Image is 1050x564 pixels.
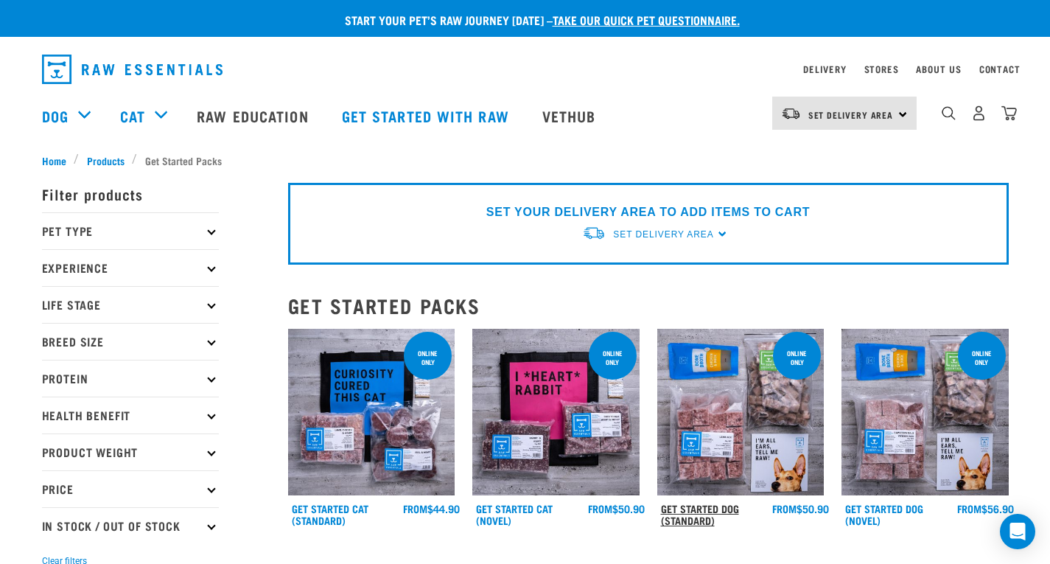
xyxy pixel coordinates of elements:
[42,153,1009,168] nav: breadcrumbs
[42,434,219,470] p: Product Weight
[979,66,1021,72] a: Contact
[42,323,219,360] p: Breed Size
[864,66,899,72] a: Stores
[957,506,981,511] span: FROM
[292,506,368,523] a: Get Started Cat (Standard)
[42,360,219,397] p: Protein
[42,153,66,168] span: Home
[841,329,1009,496] img: NSP Dog Novel Update
[42,507,219,544] p: In Stock / Out Of Stock
[845,506,923,523] a: Get Started Dog (Novel)
[661,506,739,523] a: Get Started Dog (Standard)
[476,506,553,523] a: Get Started Cat (Novel)
[30,49,1021,90] nav: dropdown navigation
[42,212,219,249] p: Pet Type
[120,105,145,127] a: Cat
[942,106,956,120] img: home-icon-1@2x.png
[404,342,452,373] div: online only
[182,86,326,145] a: Raw Education
[657,329,825,496] img: NSP Dog Standard Update
[42,249,219,286] p: Experience
[403,506,427,511] span: FROM
[528,86,615,145] a: Vethub
[781,107,801,120] img: van-moving.png
[803,66,846,72] a: Delivery
[42,175,219,212] p: Filter products
[288,294,1009,317] h2: Get Started Packs
[42,153,74,168] a: Home
[773,342,821,373] div: online only
[42,397,219,434] p: Health Benefit
[582,226,606,241] img: van-moving.png
[42,470,219,507] p: Price
[958,342,1006,373] div: online only
[588,506,612,511] span: FROM
[553,16,740,23] a: take our quick pet questionnaire.
[588,503,645,515] div: $50.90
[42,105,69,127] a: Dog
[472,329,640,496] img: Assortment Of Raw Essential Products For Cats Including, Pink And Black Tote Bag With "I *Heart* ...
[87,153,125,168] span: Products
[772,506,797,511] span: FROM
[1000,514,1035,549] div: Open Intercom Messenger
[486,203,810,221] p: SET YOUR DELIVERY AREA TO ADD ITEMS TO CART
[772,503,829,515] div: $50.90
[1001,105,1017,121] img: home-icon@2x.png
[971,105,987,121] img: user.png
[808,112,894,117] span: Set Delivery Area
[957,503,1014,515] div: $56.90
[288,329,455,496] img: Assortment Of Raw Essential Products For Cats Including, Blue And Black Tote Bag With "Curiosity ...
[42,55,223,84] img: Raw Essentials Logo
[327,86,528,145] a: Get started with Raw
[613,229,713,240] span: Set Delivery Area
[79,153,132,168] a: Products
[916,66,961,72] a: About Us
[42,286,219,323] p: Life Stage
[589,342,637,373] div: online only
[403,503,460,515] div: $44.90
